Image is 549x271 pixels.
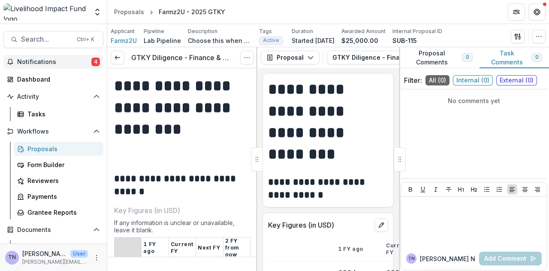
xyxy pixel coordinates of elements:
[188,36,252,45] p: Choose this when adding a new proposal to the first stage of a pipeline.
[169,238,196,259] th: Current FY
[75,35,96,44] div: Ctrl + K
[142,238,169,259] th: 1 FY ago
[404,75,422,85] p: Filter:
[3,3,88,21] img: Livelihood Impact Fund logo
[27,144,97,153] div: Proposals
[188,27,217,35] p: Description
[22,249,67,258] p: [PERSON_NAME]
[14,189,103,204] a: Payments
[520,184,530,195] button: Align Center
[3,90,103,104] button: Open Activity
[263,37,279,43] span: Active
[3,31,103,48] button: Search...
[14,158,103,172] a: Form Builder
[327,51,484,64] button: GTKY Diligence - Finance & Governance
[482,184,492,195] button: Bullet List
[27,176,97,185] div: Reviewers
[27,208,97,217] div: Grantee Reports
[8,255,16,260] div: Tania Ngima
[144,27,164,35] p: Pipeline
[70,250,88,258] p: User
[27,243,97,252] div: Document Templates
[144,36,181,45] p: Lab Pipeline
[111,6,148,18] a: Proposals
[392,36,417,45] p: SUB-115
[408,256,415,261] div: Tania Ngima
[469,184,479,195] button: Heading 2
[479,252,542,265] button: Add Comment
[535,54,538,60] span: 0
[223,238,250,259] th: 2 FY from now
[431,184,441,195] button: Italicize
[91,58,100,66] span: 4
[3,55,103,69] button: Notifications4
[159,7,225,16] div: Farmz2U - 2025 GTKY
[425,75,449,85] span: All ( 0 )
[114,219,250,237] div: If any information is unclear or unavailable, leave it blank.
[17,75,97,84] div: Dashboard
[14,142,103,156] a: Proposals
[341,36,378,45] p: $25,000.00
[466,54,469,60] span: 0
[292,27,313,35] p: Duration
[443,184,454,195] button: Strike
[17,226,90,234] span: Documents
[480,47,549,68] button: Task Comments
[17,93,90,100] span: Activity
[404,96,544,105] p: No comments yet
[240,51,254,64] button: Options
[22,258,88,266] p: [PERSON_NAME][EMAIL_ADDRESS][DOMAIN_NAME]
[494,184,504,195] button: Ordered List
[507,184,517,195] button: Align Left
[341,27,386,35] p: Awarded Amount
[420,254,475,263] p: [PERSON_NAME] N
[17,58,91,66] span: Notifications
[27,192,97,201] div: Payments
[376,237,425,262] th: Current FY
[196,238,223,259] th: Next FY
[3,125,103,138] button: Open Workflows
[405,184,416,195] button: Bold
[418,184,428,195] button: Underline
[456,184,466,195] button: Heading 1
[114,7,144,16] div: Proposals
[532,184,543,195] button: Align Right
[114,205,180,216] p: Key Figures (in USD)
[21,35,72,43] span: Search...
[292,36,335,45] p: Started [DATE]
[528,3,546,21] button: Get Help
[111,27,135,35] p: Applicant
[496,75,537,85] span: External ( 0 )
[17,128,90,135] span: Workflows
[374,218,388,232] button: edit
[14,174,103,188] a: Reviewers
[268,220,371,230] p: Key Figures (in USD)
[14,205,103,219] a: Grantee Reports
[14,107,103,121] a: Tasks
[392,27,442,35] p: Internal Proposal ID
[27,110,97,119] div: Tasks
[399,47,480,68] button: Proposal Comments
[328,237,376,262] th: 1 FY ago
[111,36,137,45] a: Farmz2U
[508,3,525,21] button: Partners
[131,54,233,62] h3: GTKY Diligence - Finance & Governance
[3,223,103,237] button: Open Documents
[91,253,102,263] button: More
[111,6,229,18] nav: breadcrumb
[453,75,493,85] span: Internal ( 0 )
[259,27,272,35] p: Tags
[261,51,320,64] button: Proposal
[91,3,103,21] button: Open entity switcher
[27,160,97,169] div: Form Builder
[14,240,103,254] a: Document Templates
[3,72,103,86] a: Dashboard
